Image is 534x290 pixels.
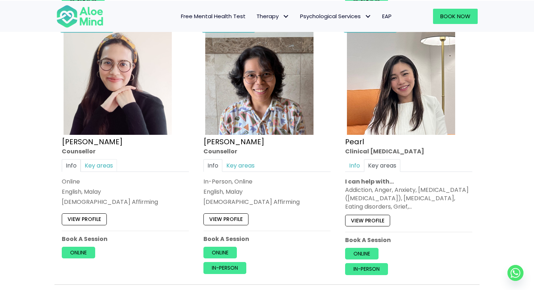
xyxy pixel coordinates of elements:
[205,27,313,135] img: zafeera counsellor
[62,177,189,186] div: Online
[295,9,377,24] a: Psychological ServicesPsychological Services: submenu
[62,188,189,196] p: English, Malay
[345,236,472,244] p: Book A Session
[203,137,264,147] a: [PERSON_NAME]
[203,198,331,206] div: [DEMOGRAPHIC_DATA] Affirming
[507,265,523,281] a: Whatsapp
[203,247,237,258] a: Online
[280,11,291,21] span: Therapy: submenu
[62,247,95,258] a: Online
[256,12,289,20] span: Therapy
[203,188,331,196] p: English, Malay
[203,214,248,225] a: View profile
[203,159,222,172] a: Info
[56,4,104,28] img: Aloe mind Logo
[345,159,364,172] a: Info
[377,9,397,24] a: EAP
[345,248,379,259] a: Online
[345,263,388,275] a: In-person
[364,159,400,172] a: Key areas
[181,12,246,20] span: Free Mental Health Test
[345,147,472,156] div: Clinical [MEDICAL_DATA]
[62,159,81,172] a: Info
[113,9,397,24] nav: Menu
[62,198,189,206] div: [DEMOGRAPHIC_DATA] Affirming
[382,12,392,20] span: EAP
[363,11,373,21] span: Psychological Services: submenu
[203,147,331,156] div: Counsellor
[347,27,455,135] img: Pearl photo
[345,215,390,226] a: View profile
[62,147,189,156] div: Counsellor
[222,159,259,172] a: Key areas
[203,262,246,274] a: In-person
[62,214,107,225] a: View profile
[64,27,172,135] img: Therapist Photo Update
[203,177,331,186] div: In-Person, Online
[62,137,123,147] a: [PERSON_NAME]
[203,235,331,243] p: Book A Session
[81,159,117,172] a: Key areas
[440,12,470,20] span: Book Now
[345,186,472,211] div: Addiction, Anger, Anxiety, [MEDICAL_DATA] ([MEDICAL_DATA]), [MEDICAL_DATA], Eating disorders, Gri...
[345,137,364,147] a: Pearl
[345,177,472,186] p: I can help with…
[251,9,295,24] a: TherapyTherapy: submenu
[300,12,371,20] span: Psychological Services
[175,9,251,24] a: Free Mental Health Test
[62,235,189,243] p: Book A Session
[433,9,478,24] a: Book Now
